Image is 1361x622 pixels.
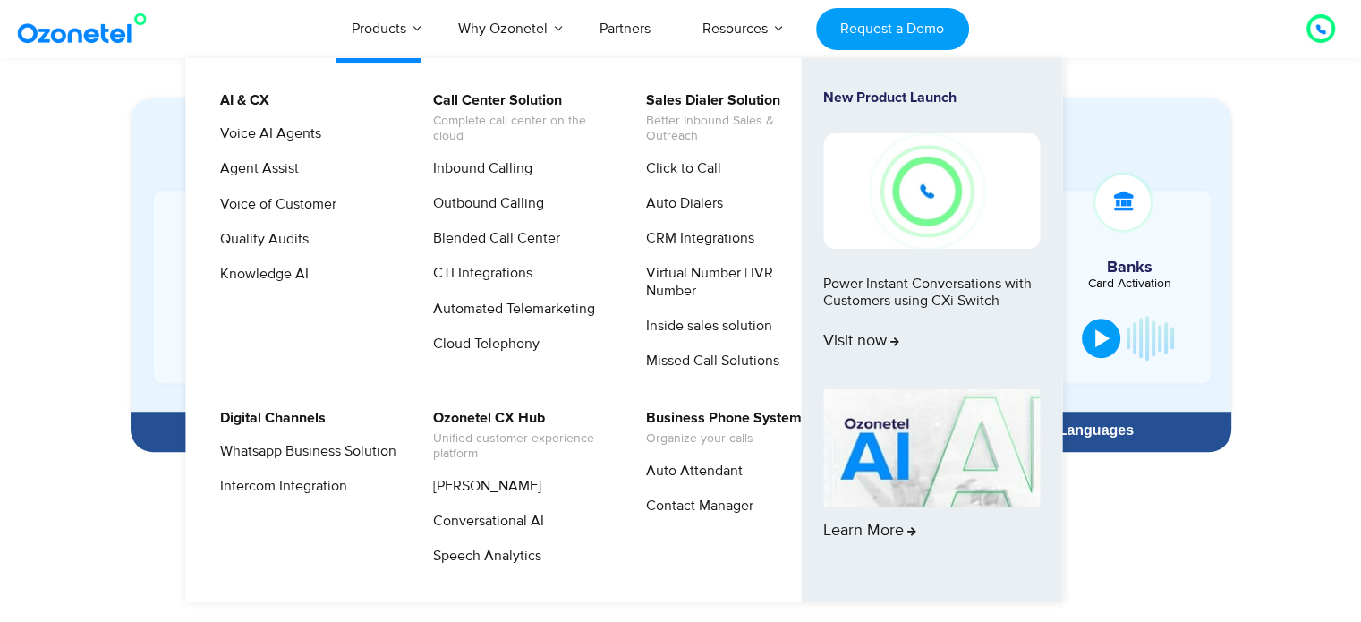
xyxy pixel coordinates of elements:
[634,315,775,337] a: Inside sales solution
[421,227,563,250] a: Blended Call Center
[421,89,612,147] a: Call Center SolutionComplete call center on the cloud
[634,227,757,250] a: CRM Integrations
[208,89,272,112] a: AI & CX
[208,123,324,145] a: Voice AI Agents
[1058,277,1203,290] div: Card Activation
[208,475,350,498] a: Intercom Integration
[421,262,535,285] a: CTI Integrations
[823,522,916,541] span: Learn More
[634,192,726,215] a: Auto Dialers
[1058,260,1203,276] h5: Banks
[634,262,825,302] a: Virtual Number | IVR Number
[634,407,804,449] a: Business Phone SystemOrganize your calls
[433,431,609,462] span: Unified customer experience platform
[421,333,542,355] a: Cloud Telephony
[646,114,822,144] span: Better Inbound Sales & Outreach
[149,125,1231,157] div: Experience Our Voice AI Agents in Action
[208,440,399,463] a: Whatsapp Business Solution
[823,133,1040,248] img: New-Project-17.png
[823,332,899,352] span: Visit now
[823,389,1040,507] img: AI
[421,298,598,320] a: Automated Telemarketing
[634,460,745,482] a: Auto Attendant
[140,533,1222,564] div: Unified CX Platform. Endless Possibilities.
[421,510,547,533] a: Conversational AI
[823,389,1040,572] a: Learn More
[433,114,609,144] span: Complete call center on the cloud
[823,89,1040,382] a: New Product LaunchPower Instant Conversations with Customers using CXi SwitchVisit now
[421,407,612,464] a: Ozonetel CX HubUnified customer experience platform
[421,545,544,567] a: Speech Analytics
[421,192,547,215] a: Outbound Calling
[634,495,756,517] a: Contact Manager
[163,274,314,286] div: Site Visits
[208,263,311,285] a: Knowledge AI
[421,475,544,498] a: [PERSON_NAME]
[421,158,535,180] a: Inbound Calling
[646,431,802,447] span: Organize your calls
[140,573,1222,589] div: Conversations, data, workflows, insights, and decisions in one place. With AI at its core!
[634,89,825,147] a: Sales Dialer SolutionBetter Inbound Sales & Outreach
[208,193,339,216] a: Voice of Customer
[208,158,302,180] a: Agent Assist
[140,423,498,438] div: Hire Specialized AI Agents
[816,8,969,50] a: Request a Demo
[208,228,311,251] a: Quality Audits
[163,256,314,272] h5: Real Estate
[208,407,328,430] a: Digital Channels
[634,350,782,372] a: Missed Call Solutions
[634,158,724,180] a: Click to Call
